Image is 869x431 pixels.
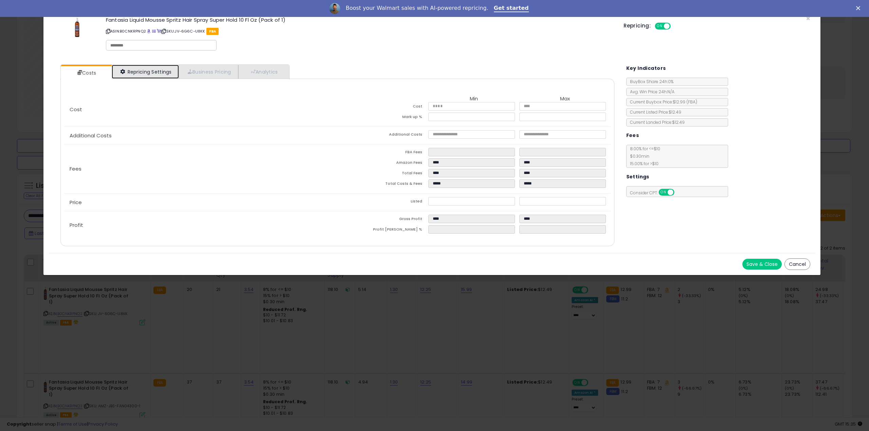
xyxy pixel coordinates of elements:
span: FBA [206,28,219,35]
span: Current Landed Price: $12.49 [627,119,685,125]
p: ASIN: B0CNKRPNQ2 | SKU: JV-6G6C-U8KK [106,26,613,37]
a: Costs [61,66,111,80]
h5: Key Indicators [626,64,666,73]
span: OFF [670,23,681,29]
a: Business Pricing [179,65,238,79]
span: Consider CPT: [627,190,683,196]
td: Listed [337,197,428,208]
td: FBA Fees [337,148,428,158]
h5: Repricing: [624,23,651,28]
span: × [806,14,810,23]
th: Min [428,96,519,102]
span: 8.00 % for <= $10 [627,146,660,166]
td: Total Fees [337,169,428,179]
td: Gross Profit [337,215,428,225]
span: 15.00 % for > $10 [627,161,659,166]
h3: Fantasia Liquid Mousse Spritz Hair Spray Super Hold 10 Fl Oz (Pack of 1) [106,17,613,22]
span: $0.30 min [627,153,649,159]
span: $12.99 [673,99,697,105]
a: Get started [494,5,529,12]
a: Your listing only [157,28,161,34]
td: Amazon Fees [337,158,428,169]
th: Max [519,96,610,102]
h5: Fees [626,131,639,140]
a: Analytics [238,65,289,79]
a: BuyBox page [147,28,151,34]
p: Fees [64,166,337,172]
p: Additional Costs [64,133,337,138]
p: Cost [64,107,337,112]
td: Additional Costs [337,130,428,141]
span: BuyBox Share 24h: 0% [627,79,673,84]
a: All offer listings [152,28,156,34]
img: Profile image for Adrian [329,3,340,14]
span: Avg. Win Price 24h: N/A [627,89,674,95]
td: Cost [337,102,428,113]
span: Current Buybox Price: [627,99,697,105]
button: Cancel [784,258,810,270]
button: Save & Close [742,259,782,270]
h5: Settings [626,173,649,181]
div: Close [856,6,863,10]
td: Total Costs & Fees [337,179,428,190]
p: Price [64,200,337,205]
img: 31efgG5a9qL._SL60_.jpg [74,17,80,38]
div: Boost your Walmart sales with AI-powered repricing. [346,5,488,12]
span: ON [655,23,664,29]
span: OFF [673,190,684,195]
p: Profit [64,222,337,228]
a: Repricing Settings [112,65,179,79]
td: Mark up % [337,113,428,123]
span: Current Listed Price: $12.49 [627,109,681,115]
span: ON [659,190,668,195]
td: Profit [PERSON_NAME] % [337,225,428,236]
span: ( FBA ) [686,99,697,105]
